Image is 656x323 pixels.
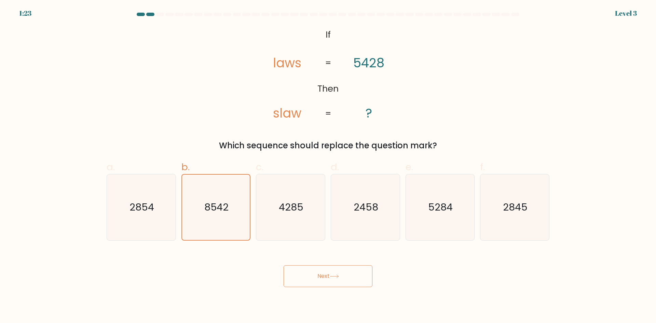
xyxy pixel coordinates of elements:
text: 2458 [354,200,378,214]
tspan: = [325,107,331,120]
text: 2845 [503,200,528,214]
span: d. [331,160,339,174]
tspan: = [325,57,331,69]
svg: @import url('[URL][DOMAIN_NAME]); [249,26,407,123]
text: 5284 [428,200,453,214]
tspan: laws [273,54,301,72]
button: Next [284,265,372,287]
text: 8542 [204,200,229,214]
span: e. [406,160,413,174]
span: c. [256,160,263,174]
span: f. [480,160,485,174]
tspan: slaw [273,104,301,122]
div: 1:23 [19,8,31,18]
span: a. [107,160,115,174]
tspan: Then [317,83,339,95]
tspan: If [326,28,331,41]
text: 2854 [129,200,154,214]
text: 4285 [279,200,304,214]
tspan: ? [366,104,372,122]
span: b. [181,160,190,174]
div: Which sequence should replace the question mark? [111,139,545,152]
div: Level 3 [615,8,637,18]
tspan: 5428 [353,54,384,72]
